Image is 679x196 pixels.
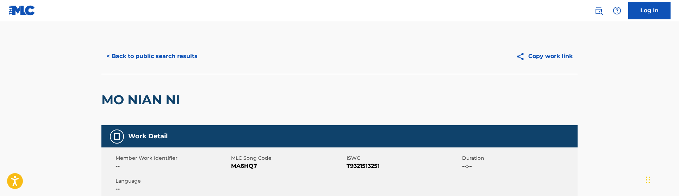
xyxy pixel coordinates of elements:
img: help [613,6,621,15]
button: Copy work link [511,48,578,65]
iframe: Chat Widget [644,162,679,196]
img: search [594,6,603,15]
a: Public Search [592,4,606,18]
span: -- [116,162,229,170]
span: Language [116,177,229,185]
span: -- [116,185,229,193]
span: --:-- [462,162,576,170]
a: Log In [628,2,671,19]
img: Work Detail [113,132,121,141]
span: MA6HQ7 [231,162,345,170]
div: Drag [646,169,650,190]
span: T9321513251 [347,162,460,170]
span: MLC Song Code [231,154,345,162]
button: < Back to public search results [101,48,203,65]
h2: MO NIAN NI [101,92,183,108]
span: ISWC [347,154,460,162]
span: Duration [462,154,576,162]
img: Copy work link [516,52,528,61]
img: MLC Logo [8,5,36,15]
span: Member Work Identifier [116,154,229,162]
h5: Work Detail [128,132,168,140]
div: Help [610,4,624,18]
